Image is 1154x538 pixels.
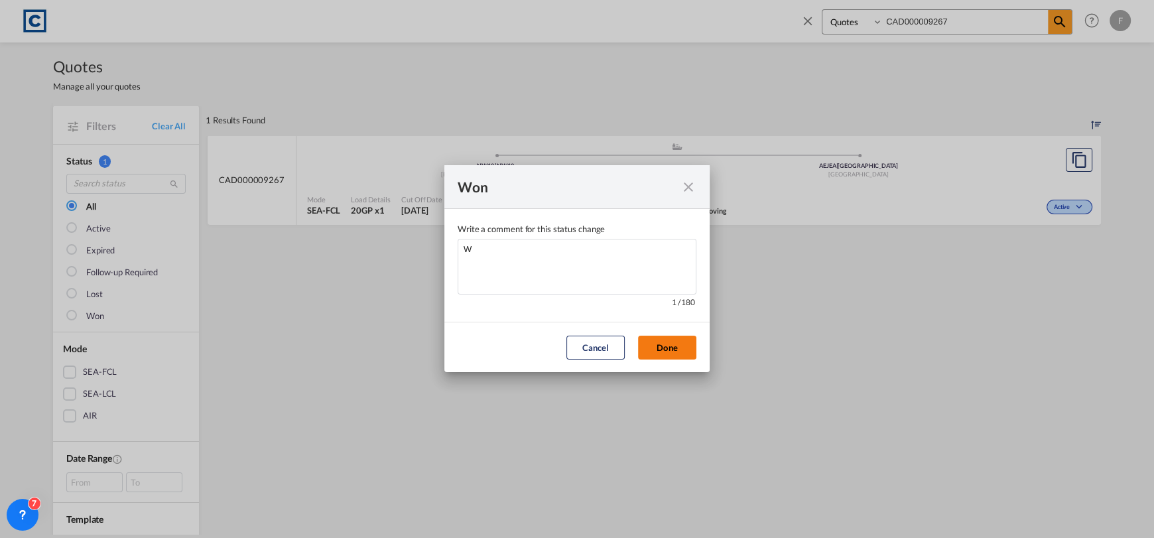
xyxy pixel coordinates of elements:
[458,222,696,235] div: Write a comment for this status change
[10,468,56,518] iframe: Chat
[566,336,625,360] button: Cancel
[444,165,710,372] md-dialog: Write a comment ...
[680,179,696,195] md-icon: icon-close
[638,336,696,360] button: Done
[458,178,680,195] div: Won
[672,295,696,307] div: 1 / 180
